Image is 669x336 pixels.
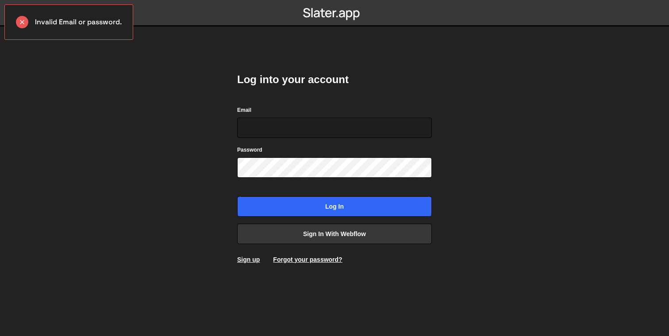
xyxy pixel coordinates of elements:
input: Log in [237,196,432,217]
a: Sign in with Webflow [237,224,432,244]
h2: Log into your account [237,73,432,87]
a: Forgot your password? [273,256,342,263]
div: Invalid Email or password. [4,4,133,40]
label: Password [237,145,262,154]
label: Email [237,106,251,115]
a: Sign up [237,256,260,263]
